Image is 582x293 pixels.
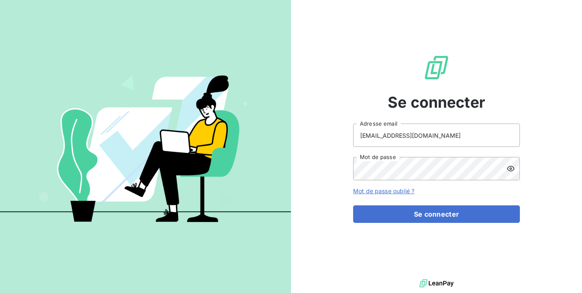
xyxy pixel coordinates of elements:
input: placeholder [353,124,520,147]
img: logo [419,277,454,290]
a: Mot de passe oublié ? [353,187,414,194]
button: Se connecter [353,205,520,223]
img: Logo LeanPay [423,54,450,81]
span: Se connecter [388,91,485,114]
